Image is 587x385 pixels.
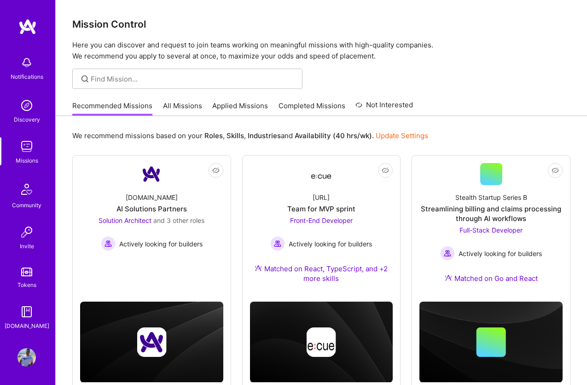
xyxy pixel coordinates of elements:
div: Stealth Startup Series B [455,192,527,202]
div: [URL] [313,192,330,202]
img: Actively looking for builders [270,236,285,251]
b: Skills [227,131,244,140]
a: All Missions [163,101,202,116]
img: cover [80,302,223,383]
div: Discovery [14,115,40,124]
div: Missions [16,156,38,165]
a: Applied Missions [212,101,268,116]
div: Tokens [17,280,36,290]
span: Actively looking for builders [459,249,542,258]
div: Invite [20,241,34,251]
div: [DOMAIN_NAME] [5,321,49,331]
img: Ateam Purple Icon [255,264,262,272]
a: Completed Missions [279,101,345,116]
img: Invite [17,223,36,241]
span: Full-Stack Developer [459,226,523,234]
span: Actively looking for builders [119,239,203,249]
div: Notifications [11,72,43,82]
i: icon EyeClosed [552,167,559,174]
img: User Avatar [17,348,36,367]
a: User Avatar [15,348,38,367]
span: and 3 other roles [153,216,204,224]
b: Roles [204,131,223,140]
div: [DOMAIN_NAME] [126,192,178,202]
b: Availability (40 hrs/wk) [295,131,372,140]
img: teamwork [17,137,36,156]
a: Not Interested [355,99,413,116]
span: Actively looking for builders [289,239,372,249]
i: icon EyeClosed [212,167,220,174]
a: Recommended Missions [72,101,152,116]
img: cover [250,302,393,383]
a: Company Logo[DOMAIN_NAME]AI Solutions PartnersSolution Architect and 3 other rolesActively lookin... [80,163,223,269]
div: Matched on React, TypeScript, and +2 more skills [250,264,393,283]
a: Stealth Startup Series BStreamlining billing and claims processing through AI workflowsFull-Stack... [419,163,563,294]
h3: Mission Control [72,18,570,30]
img: Company logo [307,327,336,357]
img: Actively looking for builders [440,246,455,261]
span: Front-End Developer [290,216,353,224]
img: Company Logo [310,166,332,182]
div: Team for MVP sprint [287,204,355,214]
input: Find Mission... [91,74,296,84]
p: We recommend missions based on your , , and . [72,131,428,140]
div: Community [12,200,41,210]
img: Actively looking for builders [101,236,116,251]
img: logo [18,18,37,35]
img: Company Logo [140,163,163,185]
img: cover [419,302,563,383]
div: AI Solutions Partners [116,204,187,214]
img: Ateam Purple Icon [445,274,452,281]
b: Industries [248,131,281,140]
img: Company logo [137,327,166,357]
div: Streamlining billing and claims processing through AI workflows [419,204,563,223]
img: Community [16,178,38,200]
a: Update Settings [376,131,428,140]
i: icon SearchGrey [80,74,90,84]
div: Matched on Go and React [445,274,538,283]
img: bell [17,53,36,72]
p: Here you can discover and request to join teams working on meaningful missions with high-quality ... [72,40,570,62]
img: guide book [17,303,36,321]
span: Solution Architect [99,216,151,224]
img: discovery [17,96,36,115]
a: Company Logo[URL]Team for MVP sprintFront-End Developer Actively looking for buildersActively loo... [250,163,393,294]
i: icon EyeClosed [382,167,389,174]
img: tokens [21,268,32,276]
